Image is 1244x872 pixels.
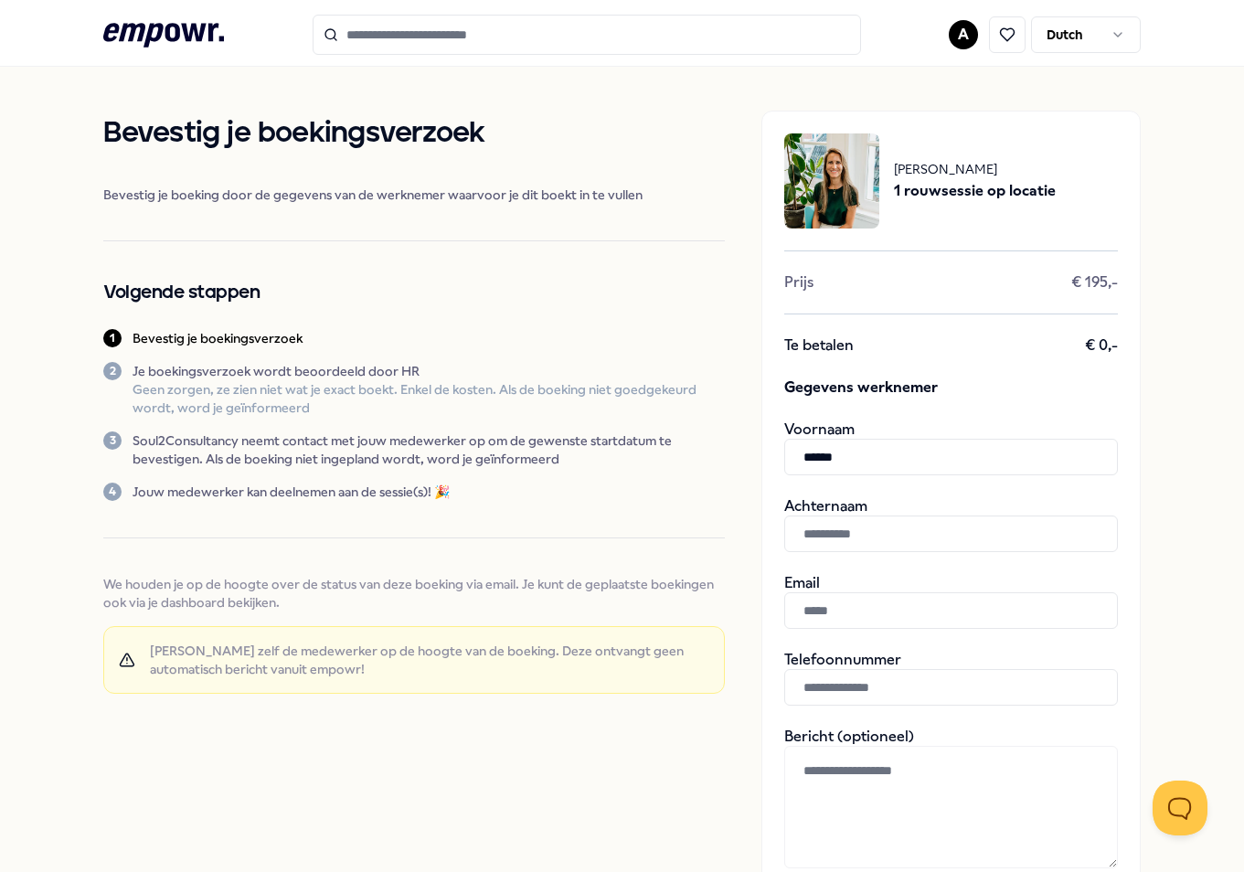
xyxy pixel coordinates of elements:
[150,642,708,678] span: [PERSON_NAME] zelf de medewerker op de hoogte van de boeking. Deze ontvangt geen automatisch beri...
[949,20,978,49] button: A
[133,380,724,417] p: Geen zorgen, ze zien niet wat je exact boekt. Enkel de kosten. Als de boeking niet goedgekeurd wo...
[784,497,1118,552] div: Achternaam
[1153,781,1207,835] iframe: Help Scout Beacon - Open
[103,278,724,307] h2: Volgende stappen
[103,362,122,380] div: 2
[784,420,1118,475] div: Voornaam
[784,377,1118,399] span: Gegevens werknemer
[133,483,450,501] p: Jouw medewerker kan deelnemen aan de sessie(s)! 🎉
[784,651,1118,706] div: Telefoonnummer
[103,575,724,611] span: We houden je op de hoogte over de status van deze boeking via email. Je kunt de geplaatste boekin...
[784,133,879,229] img: package image
[103,329,122,347] div: 1
[313,15,861,55] input: Search for products, categories or subcategories
[784,336,854,355] span: Te betalen
[1071,273,1118,292] span: € 195,-
[1085,336,1118,355] span: € 0,-
[894,159,1056,179] span: [PERSON_NAME]
[133,431,724,468] p: Soul2Consultancy neemt contact met jouw medewerker op om de gewenste startdatum te bevestigen. Al...
[784,273,813,292] span: Prijs
[133,329,303,347] p: Bevestig je boekingsverzoek
[103,431,122,450] div: 3
[894,179,1056,203] span: 1 rouwsessie op locatie
[103,483,122,501] div: 4
[103,111,724,156] h1: Bevestig je boekingsverzoek
[133,362,724,380] p: Je boekingsverzoek wordt beoordeeld door HR
[784,574,1118,629] div: Email
[103,186,724,204] span: Bevestig je boeking door de gegevens van de werknemer waarvoor je dit boekt in te vullen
